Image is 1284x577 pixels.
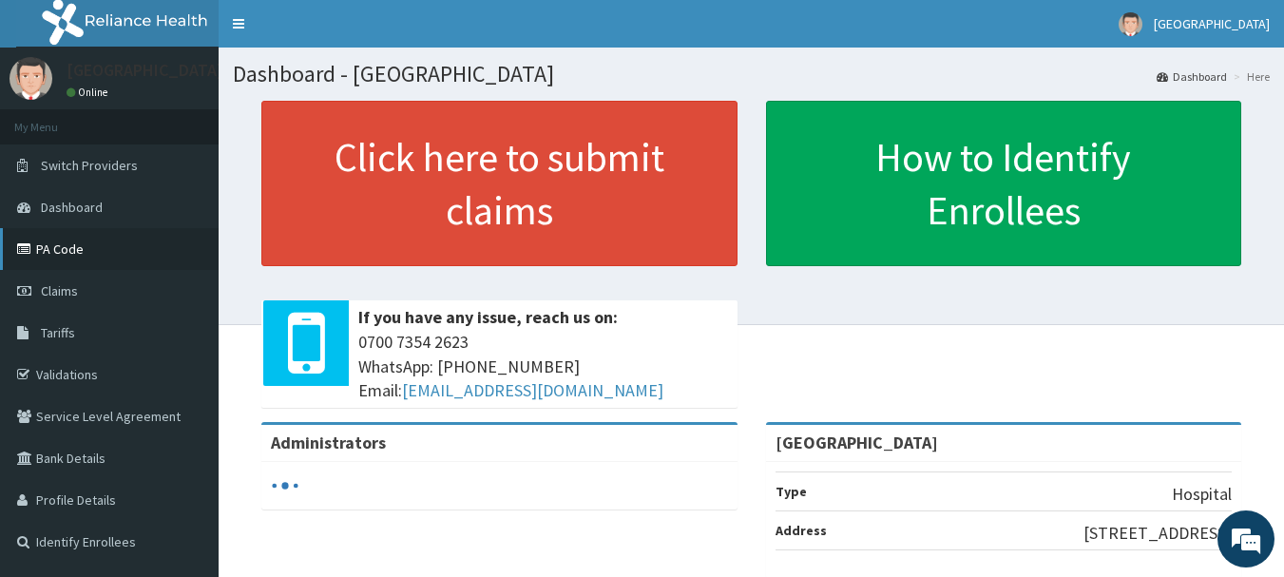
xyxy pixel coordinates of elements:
h1: Dashboard - [GEOGRAPHIC_DATA] [233,62,1270,87]
a: [EMAIL_ADDRESS][DOMAIN_NAME] [402,379,663,401]
span: Switch Providers [41,157,138,174]
span: [GEOGRAPHIC_DATA] [1154,15,1270,32]
li: Here [1229,68,1270,85]
b: Address [776,522,827,539]
a: How to Identify Enrollees [766,101,1242,266]
a: Click here to submit claims [261,101,738,266]
a: Online [67,86,112,99]
b: Type [776,483,807,500]
img: User Image [1119,12,1142,36]
svg: audio-loading [271,471,299,500]
strong: [GEOGRAPHIC_DATA] [776,432,938,453]
span: 0700 7354 2623 WhatsApp: [PHONE_NUMBER] Email: [358,330,728,403]
p: [STREET_ADDRESS] [1083,521,1232,546]
p: [GEOGRAPHIC_DATA] [67,62,223,79]
span: Dashboard [41,199,103,216]
a: Dashboard [1157,68,1227,85]
span: Claims [41,282,78,299]
span: Tariffs [41,324,75,341]
p: Hospital [1172,482,1232,507]
img: User Image [10,57,52,100]
b: If you have any issue, reach us on: [358,306,618,328]
b: Administrators [271,432,386,453]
